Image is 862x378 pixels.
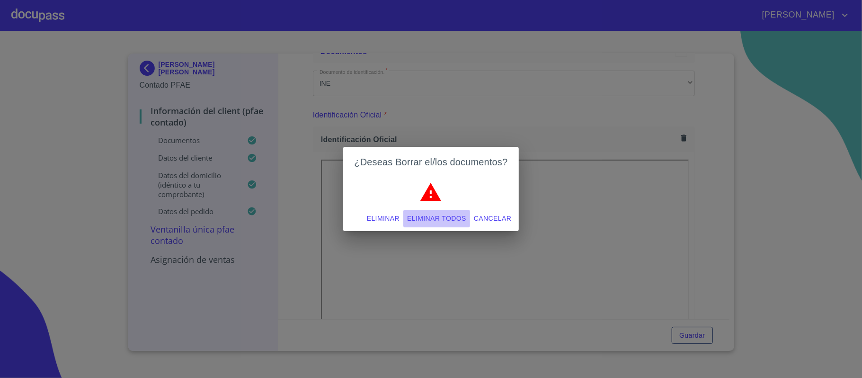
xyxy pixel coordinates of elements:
span: Eliminar todos [407,213,466,225]
span: Eliminar [367,213,400,225]
button: Eliminar [363,210,403,227]
span: Cancelar [474,213,511,225]
h2: ¿Deseas Borrar el/los documentos? [355,154,508,170]
button: Eliminar todos [403,210,470,227]
button: Cancelar [470,210,515,227]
